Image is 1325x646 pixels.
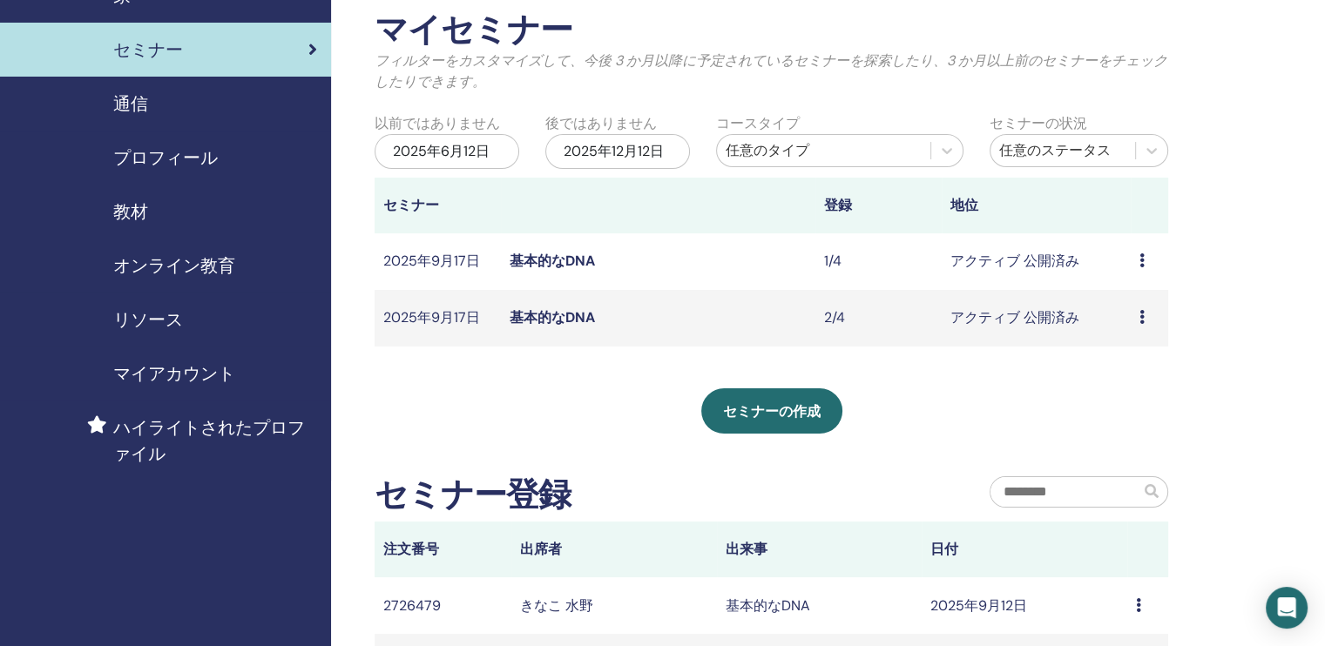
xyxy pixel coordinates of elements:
td: 2025年9月12日 [922,577,1127,634]
span: セミナー [113,37,183,63]
th: 出席者 [511,522,717,577]
div: 2025年12月12日 [545,134,690,169]
td: アクティブ 公開済み [942,233,1131,290]
label: セミナーの状況 [990,113,1087,134]
label: 以前ではありません [375,113,500,134]
td: 2025年9月17日 [375,290,501,347]
label: コースタイプ [716,113,800,134]
th: 注文番号 [375,522,511,577]
div: 2025年6月12日 [375,134,519,169]
div: 任意のタイプ [726,140,922,161]
td: 2726479 [375,577,511,634]
span: 通信 [113,91,148,117]
div: インターコムメッセンジャーを開く [1266,587,1308,629]
h2: セミナー登録 [375,475,571,515]
span: プロフィール [113,145,218,171]
span: ハイライトされたプロファイル [113,414,317,467]
a: 基本的なDNA [510,308,595,326]
td: 2/4 [815,290,942,347]
th: 地位 [942,178,1131,233]
h2: マイセミナー [375,10,1168,50]
th: 登録 [815,178,942,233]
label: 後ではありません [545,113,657,134]
span: オンライン教育 [113,252,235,279]
span: セミナーの作成 [723,402,821,421]
a: セミナーの作成 [701,388,842,434]
td: アクティブ 公開済み [942,290,1131,347]
p: フィルターをカスタマイズして、今後 3 か月以降に予定されているセミナーを探索したり、3 か月以上前のセミナーをチェックしたりできます。 [375,50,1168,92]
th: 出来事 [717,522,923,577]
span: マイアカウント [113,360,235,387]
td: 2025年9月17日 [375,233,501,290]
td: きなこ 水野 [511,577,717,634]
span: 教材 [113,199,148,225]
span: リソース [113,306,183,333]
a: 基本的なDNA [510,252,595,270]
div: 任意のステータス [999,140,1126,161]
th: 日付 [922,522,1127,577]
th: セミナー [375,178,501,233]
td: 1/4 [815,233,942,290]
td: 基本的なDNA [717,577,923,634]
